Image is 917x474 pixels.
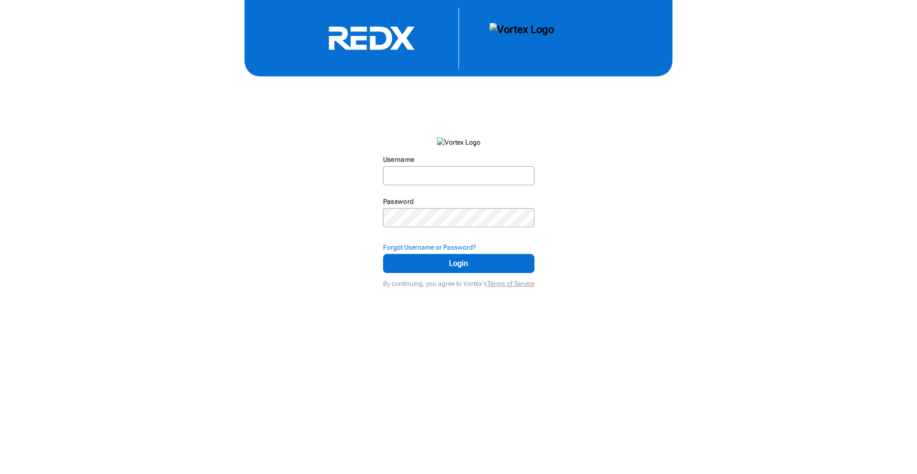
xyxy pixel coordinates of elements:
div: By continuing, you agree to Vortex's [383,275,534,288]
button: Login [383,254,534,273]
span: Login [395,258,522,269]
div: Forgot Username or Password? [383,242,534,252]
strong: Forgot Username or Password? [383,243,476,251]
svg: RedX Logo [300,26,443,51]
img: Vortex Logo [490,23,554,53]
img: Vortex Logo [437,137,480,147]
a: Terms of Service [487,280,534,287]
label: Password [383,198,414,205]
label: Username [383,156,415,163]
